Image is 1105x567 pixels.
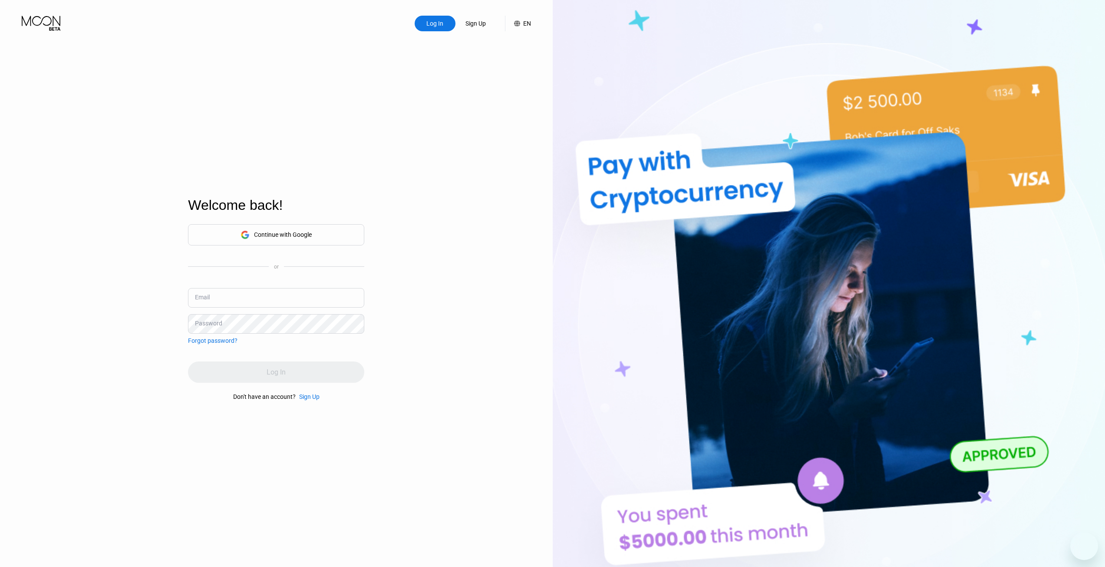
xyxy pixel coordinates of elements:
div: Welcome back! [188,197,364,213]
div: Password [195,320,222,327]
div: Log In [426,19,444,28]
div: Sign Up [465,19,487,28]
div: Sign Up [455,16,496,31]
div: Forgot password? [188,337,237,344]
div: Continue with Google [188,224,364,245]
div: Continue with Google [254,231,312,238]
div: EN [505,16,531,31]
div: Log In [415,16,455,31]
div: EN [523,20,531,27]
div: Sign Up [296,393,320,400]
div: Email [195,294,210,301]
div: Sign Up [299,393,320,400]
iframe: Button to launch messaging window [1070,532,1098,560]
div: Don't have an account? [233,393,296,400]
div: or [274,264,279,270]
